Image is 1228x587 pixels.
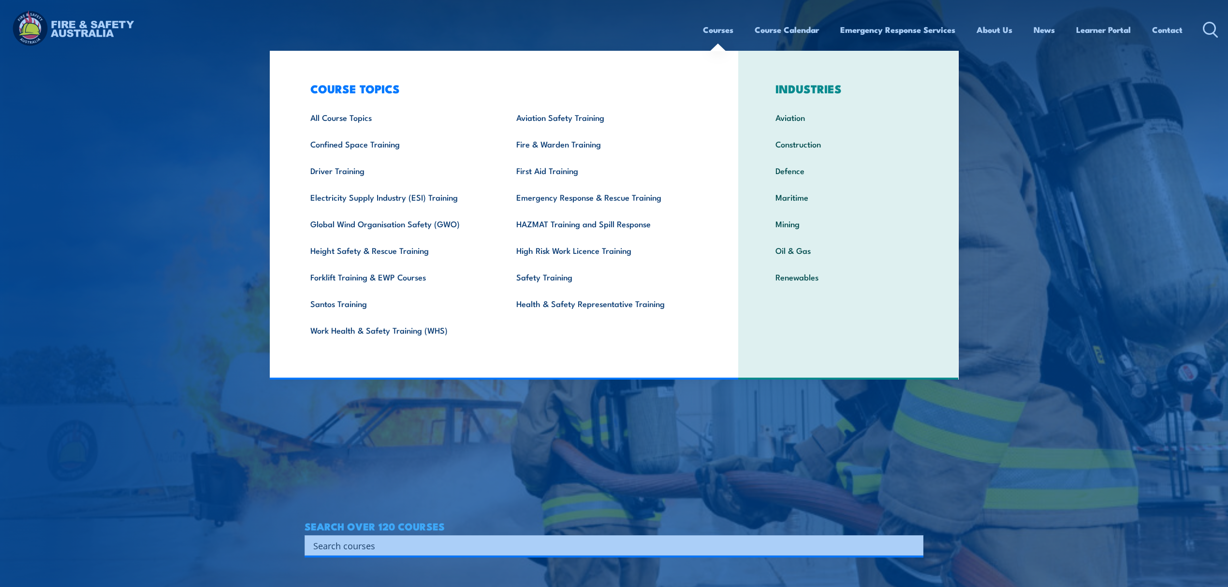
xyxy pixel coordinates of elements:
[1076,17,1131,43] a: Learner Portal
[760,237,936,264] a: Oil & Gas
[295,290,502,317] a: Santos Training
[501,210,708,237] a: HAZMAT Training and Spill Response
[295,131,502,157] a: Confined Space Training
[501,157,708,184] a: First Aid Training
[760,82,936,95] h3: INDUSTRIES
[501,131,708,157] a: Fire & Warden Training
[295,184,502,210] a: Electricity Supply Industry (ESI) Training
[501,264,708,290] a: Safety Training
[295,82,708,95] h3: COURSE TOPICS
[760,264,936,290] a: Renewables
[755,17,819,43] a: Course Calendar
[703,17,733,43] a: Courses
[760,210,936,237] a: Mining
[295,157,502,184] a: Driver Training
[501,104,708,131] a: Aviation Safety Training
[295,210,502,237] a: Global Wind Organisation Safety (GWO)
[295,237,502,264] a: Height Safety & Rescue Training
[501,237,708,264] a: High Risk Work Licence Training
[313,538,902,553] input: Search input
[760,131,936,157] a: Construction
[315,539,904,552] form: Search form
[501,184,708,210] a: Emergency Response & Rescue Training
[760,104,936,131] a: Aviation
[840,17,955,43] a: Emergency Response Services
[760,157,936,184] a: Defence
[501,290,708,317] a: Health & Safety Representative Training
[295,104,502,131] a: All Course Topics
[906,539,920,552] button: Search magnifier button
[295,264,502,290] a: Forklift Training & EWP Courses
[1034,17,1055,43] a: News
[760,184,936,210] a: Maritime
[977,17,1012,43] a: About Us
[305,521,923,531] h4: SEARCH OVER 120 COURSES
[1152,17,1183,43] a: Contact
[295,317,502,343] a: Work Health & Safety Training (WHS)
